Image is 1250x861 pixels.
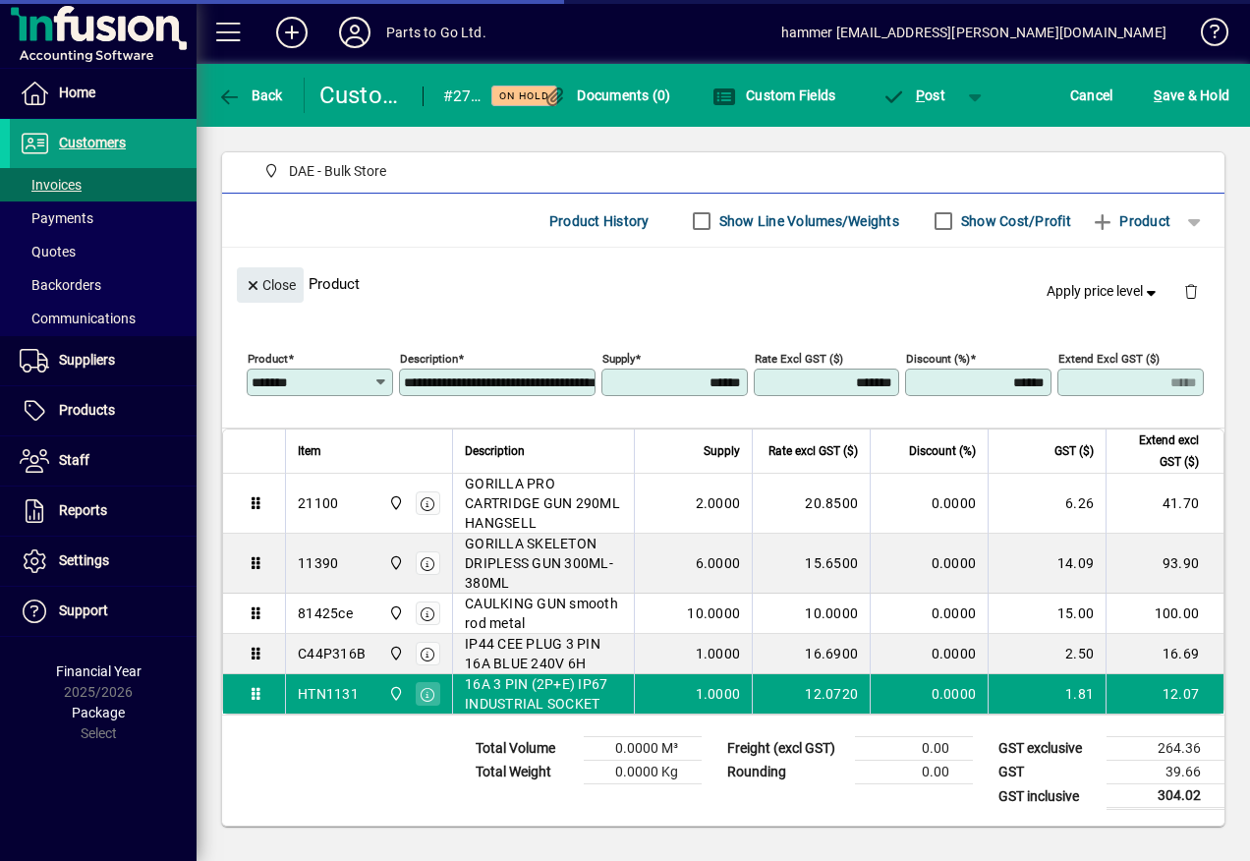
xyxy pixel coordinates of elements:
[10,336,197,385] a: Suppliers
[755,352,843,366] mat-label: Rate excl GST ($)
[465,594,622,633] span: CAULKING GUN smooth rod metal
[256,159,394,184] span: DAE - Bulk Store
[383,552,406,574] span: DAE - Bulk Store
[1070,80,1113,111] span: Cancel
[989,737,1107,761] td: GST exclusive
[298,603,353,623] div: 81425ce
[765,684,858,704] div: 12.0720
[1054,440,1094,462] span: GST ($)
[870,674,988,714] td: 0.0000
[1065,78,1118,113] button: Cancel
[712,87,836,103] span: Custom Fields
[1039,274,1168,310] button: Apply price level
[957,211,1071,231] label: Show Cost/Profit
[298,440,321,462] span: Item
[1149,78,1234,113] button: Save & Hold
[1106,474,1223,534] td: 41.70
[298,644,366,663] div: C44P316B
[696,684,741,704] span: 1.0000
[465,674,622,714] span: 16A 3 PIN (2P+E) IP67 INDUSTRIAL SOCKET
[465,534,622,593] span: GORILLA SKELETON DRIPLESS GUN 300ML-380ML
[212,78,288,113] button: Back
[20,244,76,259] span: Quotes
[383,683,406,705] span: DAE - Bulk Store
[855,761,973,784] td: 0.00
[20,277,101,293] span: Backorders
[10,268,197,302] a: Backorders
[72,705,125,720] span: Package
[1107,761,1224,784] td: 39.66
[383,643,406,664] span: DAE - Bulk Store
[10,436,197,486] a: Staff
[245,269,296,302] span: Close
[465,634,622,673] span: IP44 CEE PLUG 3 PIN 16A BLUE 240V 6H
[319,80,403,111] div: Customer Invoice
[1118,430,1199,473] span: Extend excl GST ($)
[10,302,197,335] a: Communications
[1106,594,1223,634] td: 100.00
[765,644,858,663] div: 16.6900
[466,761,584,784] td: Total Weight
[989,761,1107,784] td: GST
[10,487,197,536] a: Reports
[465,474,622,533] span: GORILLA PRO CARTRIDGE GUN 290ML HANGSELL
[1081,203,1180,239] button: Product
[602,352,635,366] mat-label: Supply
[541,203,657,239] button: Product History
[443,81,482,112] div: #273891
[765,603,858,623] div: 10.0000
[197,78,305,113] app-page-header-button: Back
[988,594,1106,634] td: 15.00
[708,78,841,113] button: Custom Fields
[10,587,197,636] a: Support
[248,352,288,366] mat-label: Product
[717,737,855,761] td: Freight (excl GST)
[870,534,988,594] td: 0.0000
[260,15,323,50] button: Add
[704,440,740,462] span: Supply
[916,87,925,103] span: P
[59,603,108,618] span: Support
[1106,674,1223,714] td: 12.07
[59,552,109,568] span: Settings
[765,493,858,513] div: 20.8500
[217,87,283,103] span: Back
[465,440,525,462] span: Description
[870,634,988,674] td: 0.0000
[59,135,126,150] span: Customers
[988,534,1106,594] td: 14.09
[59,85,95,100] span: Home
[1058,352,1160,366] mat-label: Extend excl GST ($)
[988,634,1106,674] td: 2.50
[1154,87,1162,103] span: S
[499,89,549,102] span: On hold
[1107,784,1224,809] td: 304.02
[10,235,197,268] a: Quotes
[383,603,406,624] span: DAE - Bulk Store
[59,502,107,518] span: Reports
[1154,80,1229,111] span: ave & Hold
[466,737,584,761] td: Total Volume
[59,452,89,468] span: Staff
[383,492,406,514] span: DAE - Bulk Store
[10,69,197,118] a: Home
[400,352,458,366] mat-label: Description
[549,205,650,237] span: Product History
[768,440,858,462] span: Rate excl GST ($)
[696,493,741,513] span: 2.0000
[10,386,197,435] a: Products
[1106,534,1223,594] td: 93.90
[298,493,338,513] div: 21100
[906,352,970,366] mat-label: Discount (%)
[909,440,976,462] span: Discount (%)
[10,201,197,235] a: Payments
[696,553,741,573] span: 6.0000
[10,168,197,201] a: Invoices
[988,474,1106,534] td: 6.26
[20,311,136,326] span: Communications
[56,663,142,679] span: Financial Year
[781,17,1166,48] div: hammer [EMAIL_ADDRESS][PERSON_NAME][DOMAIN_NAME]
[232,275,309,293] app-page-header-button: Close
[20,210,93,226] span: Payments
[870,474,988,534] td: 0.0000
